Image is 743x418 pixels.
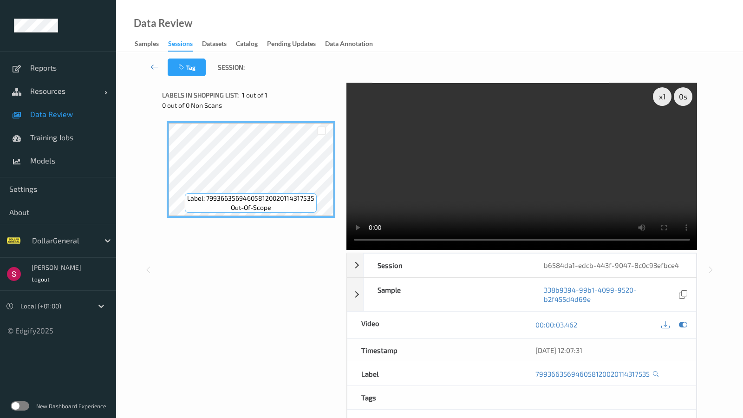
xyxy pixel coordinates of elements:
[236,39,258,51] div: Catalog
[347,386,522,409] div: Tags
[347,339,522,362] div: Timestamp
[134,19,192,28] div: Data Review
[535,346,682,355] div: [DATE] 12:07:31
[168,59,206,76] button: Tag
[162,91,239,100] span: Labels in shopping list:
[347,278,697,311] div: Sample338b9394-99b1-4099-9520-b2f455d4d69e
[325,38,382,51] a: Data Annotation
[231,203,271,212] span: out-of-scope
[530,254,696,277] div: b6584da1-edcb-443f-9047-8c0c93efbce4
[544,285,677,304] a: 338b9394-99b1-4099-9520-b2f455d4d69e
[267,39,316,51] div: Pending Updates
[535,369,650,379] a: 799366356946058120020114317535
[202,38,236,51] a: Datasets
[347,312,522,338] div: Video
[202,39,227,51] div: Datasets
[535,320,577,329] a: 00:00:03.462
[162,101,340,110] div: 0 out of 0 Non Scans
[187,194,314,203] span: Label: 799366356946058120020114317535
[168,38,202,52] a: Sessions
[168,39,193,52] div: Sessions
[242,91,267,100] span: 1 out of 1
[236,38,267,51] a: Catalog
[653,87,671,106] div: x 1
[135,39,159,51] div: Samples
[674,87,692,106] div: 0 s
[218,63,245,72] span: Session:
[364,278,530,311] div: Sample
[135,38,168,51] a: Samples
[267,38,325,51] a: Pending Updates
[364,254,530,277] div: Session
[347,253,697,277] div: Sessionb6584da1-edcb-443f-9047-8c0c93efbce4
[325,39,373,51] div: Data Annotation
[347,362,522,385] div: Label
